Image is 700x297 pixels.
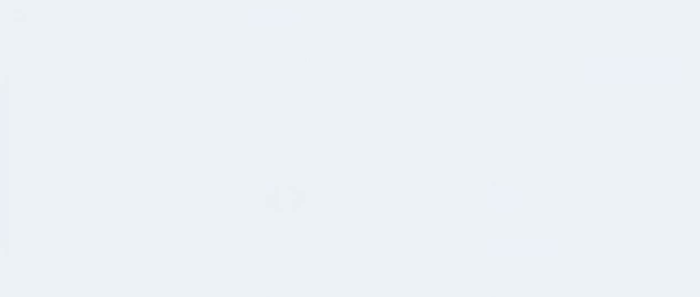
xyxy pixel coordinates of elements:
[312,114,360,125] b: Small Team
[489,197,670,210] p: Personal page
[106,10,232,25] span: A social token has expired and needs to be re-authenticated…
[75,186,215,208] a: Dates & Times
[80,61,92,74] img: settings.png
[588,4,683,32] a: My Account
[578,269,687,284] a: Tell us how we can improve
[106,10,170,18] span: Social Token Expired.
[336,143,391,154] a: account area
[251,70,533,85] span: Add the social profiles that you'd like to send social content to.
[75,110,215,132] a: General
[75,164,215,186] a: Social Profiles
[25,61,37,71] img: menu.png
[264,183,445,197] p: @johnkerins
[80,226,210,234] h4: Content
[264,183,307,215] img: john_0812-19390.jpg
[80,150,210,158] h4: Posting
[80,96,210,105] h4: Workspace
[514,114,524,125] b: 27
[489,237,560,257] a: Change Profile
[489,183,670,197] p: [PERSON_NAME]
[583,57,683,82] a: Add social profile
[251,113,683,156] p: You are on the plan which means you can add up to social profiles. To unlink a profile from this ...
[75,239,215,262] a: Branding
[251,54,533,65] span: Social Profiles
[264,197,445,210] p: Neuron Learning
[11,8,85,27] img: Missinglettr
[97,61,172,74] p: Workspace Settings
[75,262,215,284] a: Custom Fonts
[489,183,521,215] img: user_default_image.png
[244,9,297,26] a: Read More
